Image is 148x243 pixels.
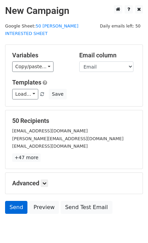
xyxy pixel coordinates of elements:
a: 50 [PERSON_NAME] INTERESTED SHEET [5,23,78,36]
h5: Advanced [12,180,136,187]
a: Send Test Email [61,201,112,214]
a: Templates [12,79,41,86]
small: [EMAIL_ADDRESS][DOMAIN_NAME] [12,128,88,133]
a: Preview [29,201,59,214]
a: Load... [12,89,38,99]
h2: New Campaign [5,5,143,17]
small: [PERSON_NAME][EMAIL_ADDRESS][DOMAIN_NAME] [12,136,124,141]
button: Save [49,89,66,99]
span: Daily emails left: 50 [98,22,143,30]
small: Google Sheet: [5,23,78,36]
a: Daily emails left: 50 [98,23,143,29]
a: +47 more [12,153,41,162]
small: [EMAIL_ADDRESS][DOMAIN_NAME] [12,144,88,149]
iframe: Chat Widget [114,210,148,243]
a: Send [5,201,27,214]
h5: Email column [79,52,136,59]
h5: Variables [12,52,69,59]
a: Copy/paste... [12,61,54,72]
h5: 50 Recipients [12,117,136,125]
